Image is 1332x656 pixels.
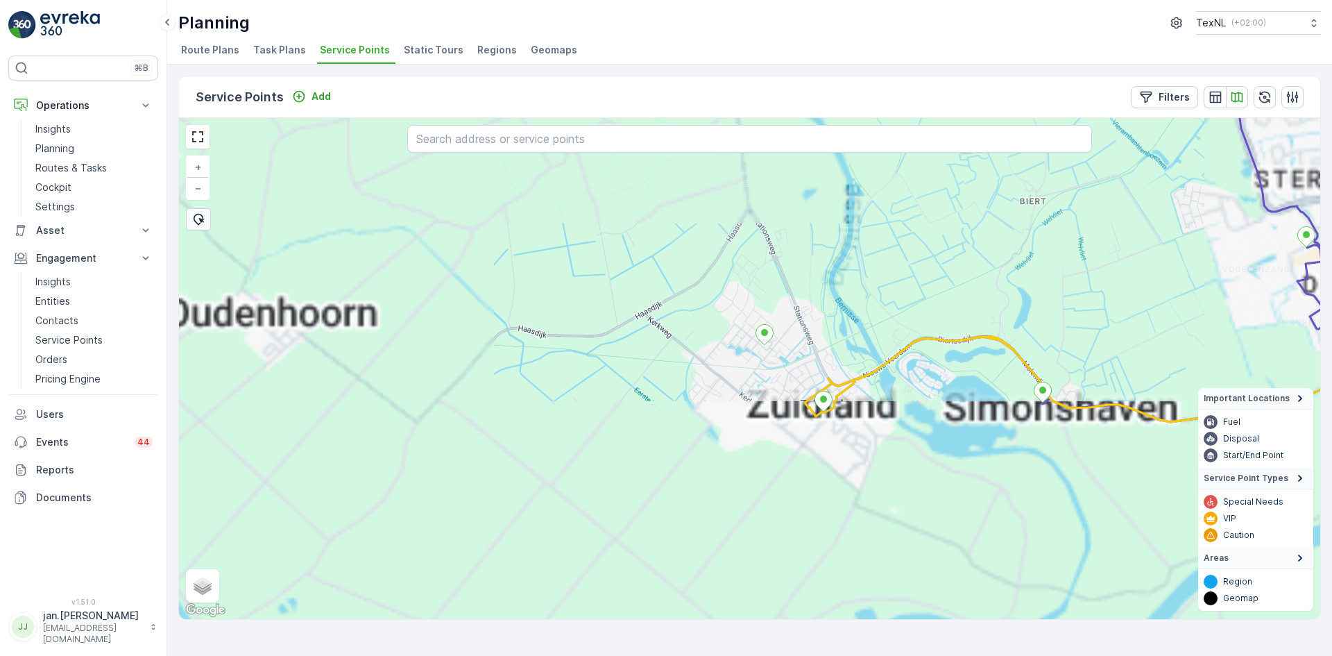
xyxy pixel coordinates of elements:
span: Regions [477,43,517,57]
span: Static Tours [404,43,463,57]
a: Settings [30,197,158,217]
span: Areas [1204,553,1229,564]
span: Service Points [320,43,390,57]
a: Users [8,401,158,428]
a: View Fullscreen [187,126,208,147]
a: Cockpit [30,178,158,197]
button: JJjan.[PERSON_NAME][EMAIL_ADDRESS][DOMAIN_NAME] [8,609,158,645]
p: Settings [35,200,75,214]
p: ⌘B [135,62,148,74]
p: Planning [178,12,250,34]
img: Google [182,601,228,619]
button: Operations [8,92,158,119]
button: TexNL(+02:00) [1196,11,1321,35]
a: Open this area in Google Maps (opens a new window) [182,601,228,619]
a: Zoom Out [187,178,208,199]
p: ( +02:00 ) [1231,17,1266,28]
p: Fuel [1223,417,1240,428]
p: Region [1223,576,1252,587]
p: Filters [1159,90,1190,104]
p: Special Needs [1223,496,1283,507]
p: Routes & Tasks [35,161,107,175]
span: + [195,161,201,173]
p: Entities [35,294,70,308]
a: Insights [30,272,158,292]
button: Add [287,88,336,105]
span: Service Point Types [1204,473,1288,484]
p: Orders [35,353,67,367]
p: Engagement [36,251,130,265]
p: Caution [1223,530,1254,541]
input: Search address or service points [407,125,1092,153]
p: Planning [35,142,74,155]
a: Orders [30,350,158,369]
a: Events44 [8,428,158,456]
p: Disposal [1223,433,1259,444]
p: Events [36,435,126,449]
p: Add [311,90,331,103]
button: Engagement [8,244,158,272]
p: Insights [35,275,71,289]
a: Pricing Engine [30,369,158,389]
a: Planning [30,139,158,158]
p: Contacts [35,314,78,328]
p: Reports [36,463,153,477]
span: Geomaps [531,43,577,57]
p: Service Points [196,87,284,107]
p: Start/End Point [1223,450,1283,461]
p: VIP [1223,513,1236,524]
p: [EMAIL_ADDRESS][DOMAIN_NAME] [43,623,143,645]
p: Geomap [1223,593,1258,604]
p: Users [36,407,153,421]
a: Zoom In [187,157,208,178]
p: Pricing Engine [35,372,101,386]
summary: Areas [1198,548,1313,569]
button: Asset [8,217,158,244]
p: Service Points [35,333,103,347]
span: Task Plans [253,43,306,57]
a: Service Points [30,330,158,350]
span: Route Plans [181,43,239,57]
p: 44 [137,437,150,448]
p: Cockpit [35,180,71,194]
button: Filters [1131,86,1198,108]
div: Bulk Select [186,208,211,230]
a: Documents [8,484,158,512]
span: Important Locations [1204,393,1290,404]
p: Insights [35,122,71,136]
div: JJ [12,616,34,638]
a: Routes & Tasks [30,158,158,178]
a: Contacts [30,311,158,330]
p: Asset [36,224,130,237]
p: TexNL [1196,16,1226,30]
p: Documents [36,491,153,505]
img: logo [8,11,36,39]
img: logo_light-DOdMpM7g.png [40,11,100,39]
summary: Service Point Types [1198,468,1313,489]
a: Entities [30,292,158,311]
span: − [195,182,202,194]
p: Operations [36,99,130,112]
a: Insights [30,119,158,139]
a: Layers [187,571,218,601]
a: Reports [8,456,158,484]
summary: Important Locations [1198,388,1313,410]
p: jan.[PERSON_NAME] [43,609,143,623]
span: v 1.51.0 [8,598,158,606]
